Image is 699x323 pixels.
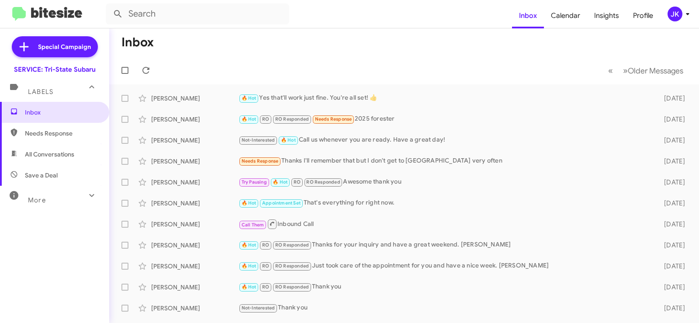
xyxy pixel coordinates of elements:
[306,179,340,185] span: RO Responded
[652,220,692,229] div: [DATE]
[151,136,239,145] div: [PERSON_NAME]
[242,179,267,185] span: Try Pausing
[652,136,692,145] div: [DATE]
[25,150,74,159] span: All Conversations
[652,157,692,166] div: [DATE]
[239,177,652,187] div: Awesome thank you
[25,171,58,180] span: Save a Deal
[151,157,239,166] div: [PERSON_NAME]
[242,284,256,290] span: 🔥 Hot
[275,116,309,122] span: RO Responded
[239,114,652,124] div: 2025 forester
[151,241,239,250] div: [PERSON_NAME]
[151,178,239,187] div: [PERSON_NAME]
[38,42,91,51] span: Special Campaign
[151,304,239,313] div: [PERSON_NAME]
[628,66,683,76] span: Older Messages
[652,199,692,208] div: [DATE]
[239,198,652,208] div: That's everything for right now.
[603,62,618,80] button: Previous
[652,262,692,271] div: [DATE]
[121,35,154,49] h1: Inbox
[239,219,652,229] div: Inbound Call
[239,282,652,292] div: Thank you
[275,242,309,248] span: RO Responded
[262,242,269,248] span: RO
[239,93,652,103] div: Yes that'll work just fine. You're all set! 👍
[512,3,544,28] a: Inbox
[239,156,652,166] div: Thanks I'll remember that but I don't get to [GEOGRAPHIC_DATA] very often
[294,179,301,185] span: RO
[106,3,289,24] input: Search
[668,7,682,21] div: JK
[273,179,287,185] span: 🔥 Hot
[25,108,99,117] span: Inbox
[242,158,279,164] span: Needs Response
[242,95,256,101] span: 🔥 Hot
[275,284,309,290] span: RO Responded
[652,241,692,250] div: [DATE]
[652,283,692,292] div: [DATE]
[603,62,689,80] nav: Page navigation example
[652,94,692,103] div: [DATE]
[242,200,256,206] span: 🔥 Hot
[623,65,628,76] span: »
[151,115,239,124] div: [PERSON_NAME]
[262,200,301,206] span: Appointment Set
[242,263,256,269] span: 🔥 Hot
[242,242,256,248] span: 🔥 Hot
[660,7,689,21] button: JK
[239,135,652,145] div: Call us whenever you are ready. Have a great day!
[12,36,98,57] a: Special Campaign
[262,116,269,122] span: RO
[151,283,239,292] div: [PERSON_NAME]
[28,196,46,204] span: More
[587,3,626,28] a: Insights
[275,263,309,269] span: RO Responded
[14,65,96,74] div: SERVICE: Tri-State Subaru
[652,304,692,313] div: [DATE]
[652,115,692,124] div: [DATE]
[262,284,269,290] span: RO
[608,65,613,76] span: «
[242,116,256,122] span: 🔥 Hot
[25,129,99,138] span: Needs Response
[151,262,239,271] div: [PERSON_NAME]
[239,261,652,271] div: Just took care of the appointment for you and have a nice week. [PERSON_NAME]
[28,88,53,96] span: Labels
[281,137,296,143] span: 🔥 Hot
[239,240,652,250] div: Thanks for your inquiry and have a great weekend. [PERSON_NAME]
[239,303,652,313] div: Thank you
[242,305,275,311] span: Not-Interested
[242,222,264,228] span: Call Them
[151,94,239,103] div: [PERSON_NAME]
[151,199,239,208] div: [PERSON_NAME]
[544,3,587,28] a: Calendar
[262,263,269,269] span: RO
[151,220,239,229] div: [PERSON_NAME]
[315,116,352,122] span: Needs Response
[626,3,660,28] a: Profile
[242,137,275,143] span: Not-Interested
[652,178,692,187] div: [DATE]
[618,62,689,80] button: Next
